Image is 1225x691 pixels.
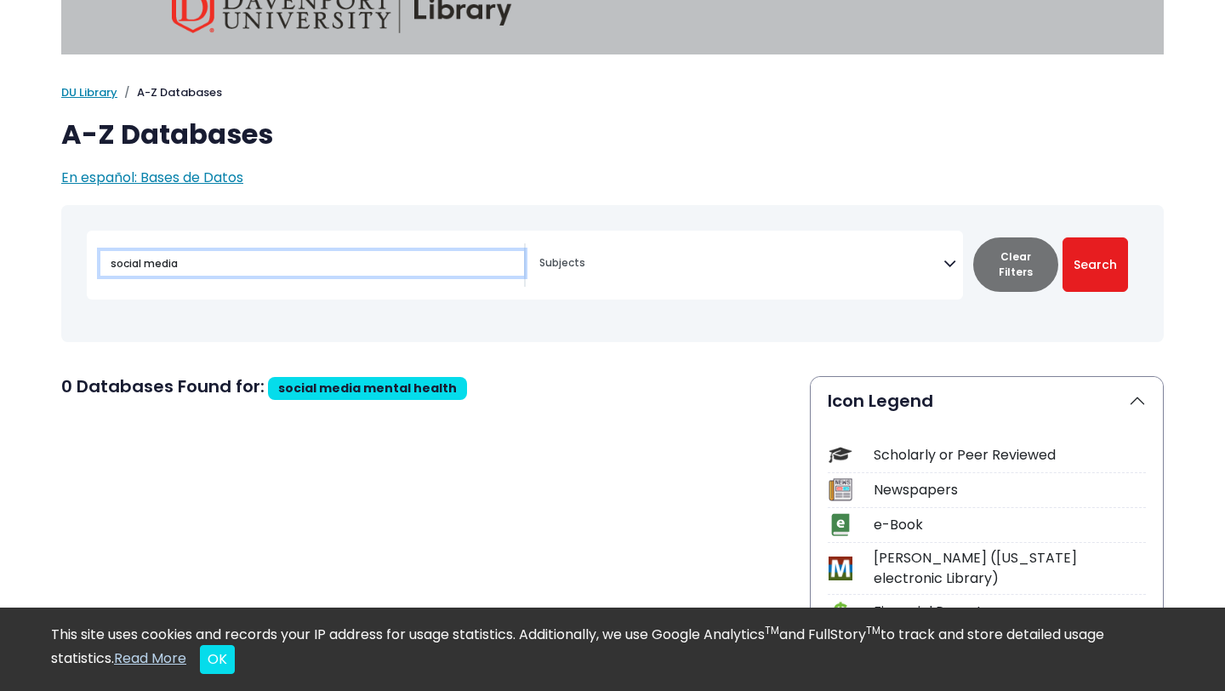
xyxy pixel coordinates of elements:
[61,374,265,398] span: 0 Databases Found for:
[874,480,1146,500] div: Newspapers
[829,478,852,501] img: Icon Newspapers
[61,205,1164,342] nav: Search filters
[874,515,1146,535] div: e-Book
[278,380,457,397] span: social media mental health
[61,118,1164,151] h1: A-Z Databases
[811,377,1163,425] button: Icon Legend
[866,623,880,637] sup: TM
[117,84,222,101] li: A-Z Databases
[51,625,1174,674] div: This site uses cookies and records your IP address for usage statistics. Additionally, we use Goo...
[1063,237,1128,292] button: Submit for Search Results
[874,602,1146,622] div: Financial Report
[874,548,1146,589] div: [PERSON_NAME] ([US_STATE] electronic Library)
[114,648,186,668] a: Read More
[61,168,243,187] a: En español: Bases de Datos
[61,84,117,100] a: DU Library
[973,237,1058,292] button: Clear Filters
[100,251,524,276] input: Search database by title or keyword
[874,445,1146,465] div: Scholarly or Peer Reviewed
[765,623,779,637] sup: TM
[829,443,852,466] img: Icon Scholarly or Peer Reviewed
[539,258,943,271] textarea: Search
[200,645,235,674] button: Close
[829,513,852,536] img: Icon e-Book
[61,84,1164,101] nav: breadcrumb
[829,601,852,624] img: Icon Financial Report
[829,557,852,580] img: Icon MeL (Michigan electronic Library)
